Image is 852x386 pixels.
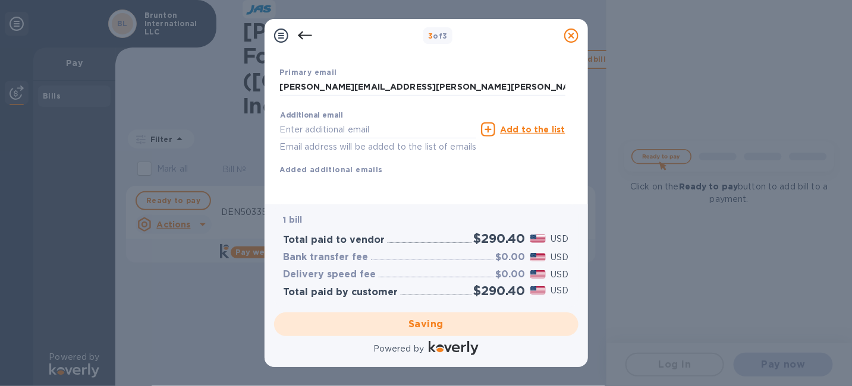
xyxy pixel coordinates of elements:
label: Additional email [280,112,343,119]
img: Logo [429,341,479,355]
b: of 3 [428,31,448,40]
p: Email address will be added to the list of emails [280,140,477,154]
h3: $0.00 [496,269,526,280]
input: Enter additional email [280,121,477,138]
img: USD [530,270,546,279]
p: USD [551,233,568,245]
img: USD [530,235,546,243]
p: USD [551,251,568,264]
p: Powered by [373,343,424,355]
h3: Total paid to vendor [284,235,385,246]
h3: Total paid by customer [284,287,398,298]
h3: Delivery speed fee [284,269,376,280]
b: Primary email [280,68,337,77]
b: 1 bill [284,215,303,224]
h3: $0.00 [496,252,526,263]
img: USD [530,253,546,261]
p: USD [551,268,568,281]
h2: $290.40 [474,283,526,298]
p: USD [551,284,568,297]
input: Enter your primary name [280,78,565,96]
h3: Bank transfer fee [284,252,369,263]
u: Add to the list [500,125,565,134]
h2: $290.40 [474,231,526,246]
b: Added additional emails [280,165,383,174]
span: 3 [428,31,433,40]
img: USD [530,286,546,295]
